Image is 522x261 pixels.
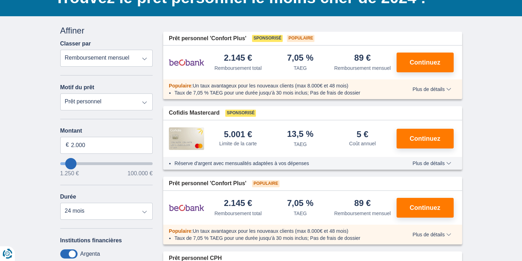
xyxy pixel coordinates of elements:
[224,54,252,63] div: 2.145 €
[60,162,153,165] input: wantToBorrow
[294,210,307,217] div: TAEG
[169,54,204,71] img: pret personnel Beobank
[354,54,371,63] div: 89 €
[60,171,79,176] span: 1.250 €
[397,53,454,72] button: Continuez
[412,161,451,166] span: Plus de détails
[163,227,398,235] div: :
[354,199,371,208] div: 89 €
[169,228,191,234] span: Populaire
[169,199,204,217] img: pret personnel Beobank
[224,199,252,208] div: 2.145 €
[60,194,76,200] label: Durée
[407,86,456,92] button: Plus de détails
[60,41,91,47] label: Classer par
[397,129,454,148] button: Continuez
[128,171,153,176] span: 100.000 €
[407,232,456,237] button: Plus de détails
[174,160,392,167] li: Réserve d'argent avec mensualités adaptées à vos dépenses
[225,110,256,117] span: Sponsorisé
[169,180,246,188] span: Prêt personnel 'Confort Plus'
[169,109,220,117] span: Cofidis Mastercard
[169,127,204,150] img: pret personnel Cofidis CC
[66,141,69,149] span: €
[60,25,153,37] div: Affiner
[287,35,314,42] span: Populaire
[294,65,307,72] div: TAEG
[397,198,454,218] button: Continuez
[163,82,398,89] div: :
[252,35,283,42] span: Sponsorisé
[287,130,313,139] div: 13,5 %
[287,199,313,208] div: 7,05 %
[60,84,94,91] label: Motif du prêt
[174,235,392,242] li: Taux de 7,05 % TAEG pour une durée jusqu’à 30 mois inclus; Pas de frais de dossier
[193,228,348,234] span: Un taux avantageux pour les nouveaux clients (max 8.000€ et 48 mois)
[60,237,122,244] label: Institutions financières
[169,35,246,43] span: Prêt personnel 'Confort Plus'
[60,128,153,134] label: Montant
[214,65,262,72] div: Remboursement total
[410,135,440,142] span: Continuez
[294,141,307,148] div: TAEG
[80,251,100,257] label: Argenta
[334,210,391,217] div: Remboursement mensuel
[407,160,456,166] button: Plus de détails
[357,130,368,139] div: 5 €
[287,54,313,63] div: 7,05 %
[193,83,348,89] span: Un taux avantageux pour les nouveaux clients (max 8.000€ et 48 mois)
[219,140,257,147] div: Limite de la carte
[410,59,440,66] span: Continuez
[412,87,451,92] span: Plus de détails
[169,83,191,89] span: Populaire
[214,210,262,217] div: Remboursement total
[349,140,376,147] div: Coût annuel
[412,232,451,237] span: Plus de détails
[252,180,280,187] span: Populaire
[174,89,392,96] li: Taux de 7,05 % TAEG pour une durée jusqu’à 30 mois inclus; Pas de frais de dossier
[224,130,252,139] div: 5.001 €
[410,205,440,211] span: Continuez
[334,65,391,72] div: Remboursement mensuel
